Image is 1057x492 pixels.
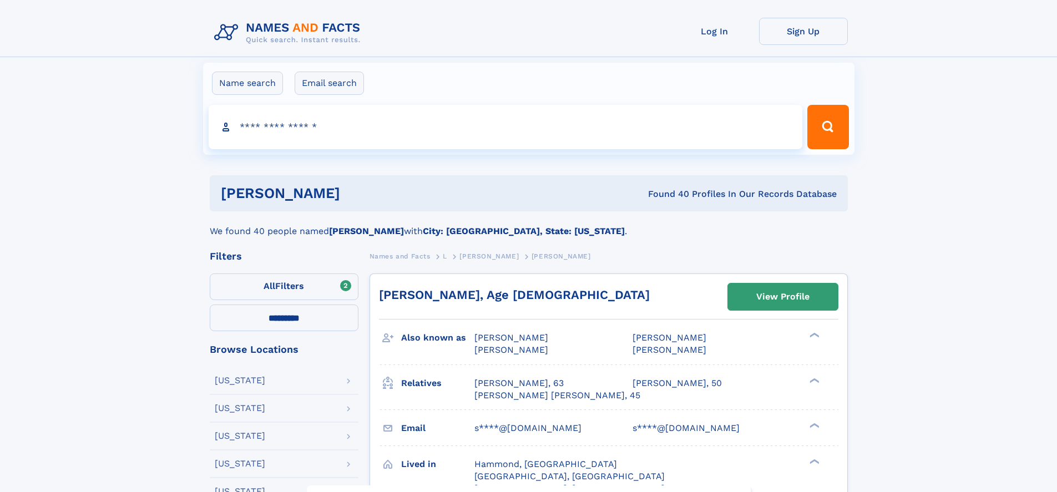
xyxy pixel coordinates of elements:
[807,377,820,384] div: ❯
[401,328,474,347] h3: Also known as
[210,211,848,238] div: We found 40 people named with .
[633,377,722,389] a: [PERSON_NAME], 50
[807,105,848,149] button: Search Button
[807,458,820,465] div: ❯
[210,344,358,354] div: Browse Locations
[215,459,265,468] div: [US_STATE]
[379,288,650,302] a: [PERSON_NAME], Age [DEMOGRAPHIC_DATA]
[474,344,548,355] span: [PERSON_NAME]
[401,455,474,474] h3: Lived in
[759,18,848,45] a: Sign Up
[212,72,283,95] label: Name search
[633,344,706,355] span: [PERSON_NAME]
[329,226,404,236] b: [PERSON_NAME]
[401,419,474,438] h3: Email
[210,18,370,48] img: Logo Names and Facts
[459,252,519,260] span: [PERSON_NAME]
[728,283,838,310] a: View Profile
[459,249,519,263] a: [PERSON_NAME]
[215,404,265,413] div: [US_STATE]
[209,105,803,149] input: search input
[264,281,275,291] span: All
[401,374,474,393] h3: Relatives
[756,284,810,310] div: View Profile
[633,332,706,343] span: [PERSON_NAME]
[474,459,617,469] span: Hammond, [GEOGRAPHIC_DATA]
[532,252,591,260] span: [PERSON_NAME]
[221,186,494,200] h1: [PERSON_NAME]
[443,249,447,263] a: L
[474,389,640,402] a: [PERSON_NAME] [PERSON_NAME], 45
[807,422,820,429] div: ❯
[670,18,759,45] a: Log In
[443,252,447,260] span: L
[474,471,665,481] span: [GEOGRAPHIC_DATA], [GEOGRAPHIC_DATA]
[494,188,837,200] div: Found 40 Profiles In Our Records Database
[210,273,358,300] label: Filters
[474,332,548,343] span: [PERSON_NAME]
[215,376,265,385] div: [US_STATE]
[295,72,364,95] label: Email search
[215,432,265,440] div: [US_STATE]
[210,251,358,261] div: Filters
[423,226,625,236] b: City: [GEOGRAPHIC_DATA], State: [US_STATE]
[474,377,564,389] a: [PERSON_NAME], 63
[807,332,820,339] div: ❯
[370,249,431,263] a: Names and Facts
